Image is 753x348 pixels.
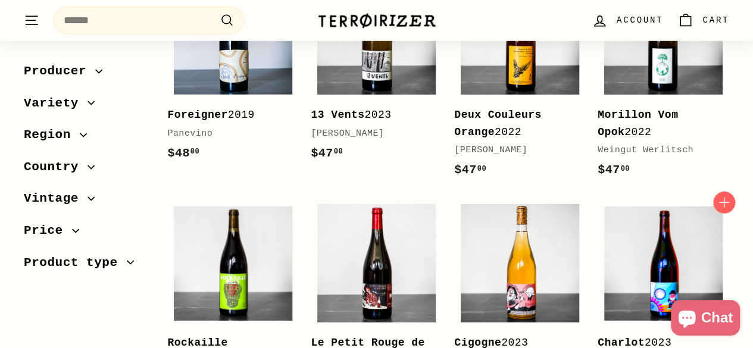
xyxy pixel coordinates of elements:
inbox-online-store-chat: Shopify online store chat [667,300,743,338]
b: Deux Couleurs Orange [454,109,541,138]
b: 13 Vents [311,109,364,121]
b: Foreigner [167,109,227,121]
span: $47 [311,146,343,160]
div: [PERSON_NAME] [311,127,430,141]
button: Country [24,154,148,186]
span: Producer [24,61,95,81]
button: Price [24,218,148,250]
button: Region [24,122,148,154]
span: $48 [167,146,199,160]
div: Panevino [167,127,287,141]
span: Vintage [24,189,88,209]
sup: 00 [620,165,629,173]
button: Variety [24,90,148,123]
span: Country [24,157,88,177]
span: $47 [454,163,486,177]
a: Cart [670,3,736,38]
button: Producer [24,58,148,90]
span: Account [617,14,663,27]
a: Account [585,3,670,38]
span: Price [24,221,72,241]
sup: 00 [190,148,199,156]
div: Weingut Werlitsch [598,143,717,158]
sup: 00 [477,165,486,173]
div: 2019 [167,106,287,124]
span: Variety [24,93,88,114]
b: Morillon Vom Opok [598,109,678,138]
span: Product type [24,253,127,273]
div: [PERSON_NAME] [454,143,574,158]
button: Product type [24,250,148,282]
span: $47 [598,163,630,177]
span: Cart [702,14,729,27]
div: 2022 [454,106,574,141]
div: 2022 [598,106,717,141]
div: 2023 [311,106,430,124]
sup: 00 [334,148,343,156]
button: Vintage [24,186,148,218]
span: Region [24,125,80,145]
